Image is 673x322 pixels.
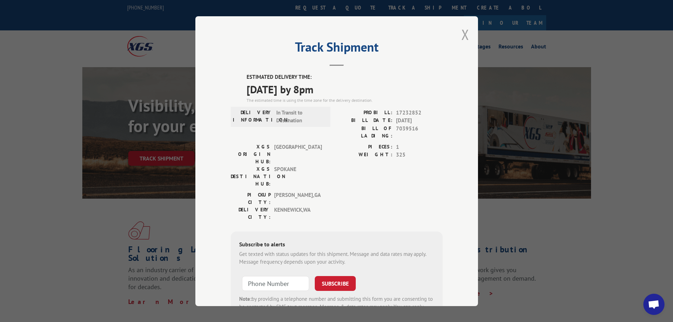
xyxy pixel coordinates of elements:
[239,295,434,319] div: by providing a telephone number and submitting this form you are consenting to be contacted by SM...
[396,109,443,117] span: 17232852
[337,124,392,139] label: BILL OF LADING:
[274,165,322,187] span: SPOKANE
[247,73,443,81] label: ESTIMATED DELIVERY TIME:
[315,276,356,291] button: SUBSCRIBE
[242,276,309,291] input: Phone Number
[396,143,443,151] span: 1
[276,109,324,124] span: In Transit to Destination
[396,117,443,125] span: [DATE]
[239,295,252,302] strong: Note:
[643,294,665,315] div: Open chat
[337,109,392,117] label: PROBILL:
[231,191,271,206] label: PICKUP CITY:
[337,117,392,125] label: BILL DATE:
[461,25,469,44] button: Close modal
[337,151,392,159] label: WEIGHT:
[274,191,322,206] span: [PERSON_NAME] , GA
[247,81,443,97] span: [DATE] by 8pm
[396,124,443,139] span: 7039516
[231,143,271,165] label: XGS ORIGIN HUB:
[247,97,443,103] div: The estimated time is using the time zone for the delivery destination.
[231,165,271,187] label: XGS DESTINATION HUB:
[337,143,392,151] label: PIECES:
[231,42,443,55] h2: Track Shipment
[274,143,322,165] span: [GEOGRAPHIC_DATA]
[233,109,273,124] label: DELIVERY INFORMATION:
[239,250,434,266] div: Get texted with status updates for this shipment. Message and data rates may apply. Message frequ...
[274,206,322,221] span: KENNEWICK , WA
[396,151,443,159] span: 325
[231,206,271,221] label: DELIVERY CITY:
[239,240,434,250] div: Subscribe to alerts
